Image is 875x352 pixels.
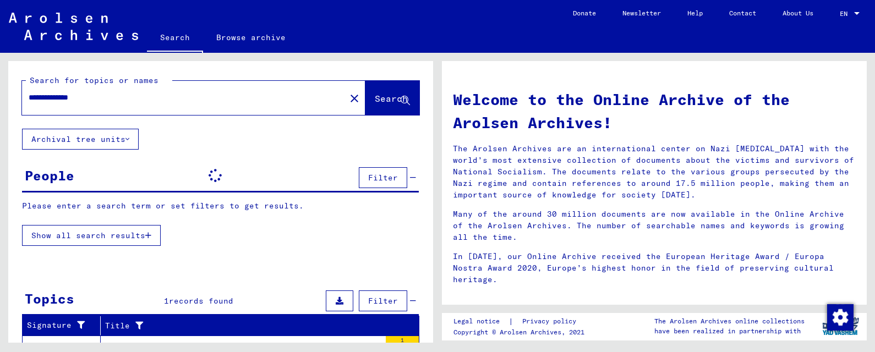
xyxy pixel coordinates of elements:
span: 1 [164,296,169,306]
button: Filter [359,167,407,188]
div: Title [105,320,392,332]
span: records found [169,296,233,306]
span: Filter [368,296,398,306]
div: Change consent [827,304,853,330]
div: Signature [27,317,100,334]
a: Browse archive [203,24,299,51]
div: Title [105,317,406,334]
p: In [DATE], our Online Archive received the European Heritage Award / Europa Nostra Award 2020, Eu... [453,251,856,285]
p: have been realized in partnership with [654,326,805,336]
img: yv_logo.png [820,312,861,340]
div: 1 [386,336,419,347]
a: Search [147,24,203,53]
h1: Welcome to the Online Archive of the Arolsen Archives! [453,88,856,134]
button: Archival tree units [22,129,139,150]
img: Arolsen_neg.svg [9,13,138,40]
img: Change consent [827,304,854,331]
span: Filter [368,173,398,183]
p: Copyright © Arolsen Archives, 2021 [453,327,589,337]
p: Please enter a search term or set filters to get results. [22,200,419,212]
div: Signature [27,320,86,331]
mat-label: Search for topics or names [30,75,158,85]
span: Search [375,93,408,104]
div: People [25,166,74,185]
p: The Arolsen Archives online collections [654,316,805,326]
a: Legal notice [453,316,508,327]
mat-icon: close [348,92,361,105]
p: The Arolsen Archives are an international center on Nazi [MEDICAL_DATA] with the world’s most ext... [453,143,856,201]
div: | [453,316,589,327]
div: Topics [25,289,74,309]
button: Clear [343,87,365,109]
a: Privacy policy [513,316,589,327]
span: EN [840,10,852,18]
button: Filter [359,290,407,311]
p: Many of the around 30 million documents are now available in the Online Archive of the Arolsen Ar... [453,208,856,243]
button: Show all search results [22,225,161,246]
span: Show all search results [31,230,145,240]
button: Search [365,81,419,115]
